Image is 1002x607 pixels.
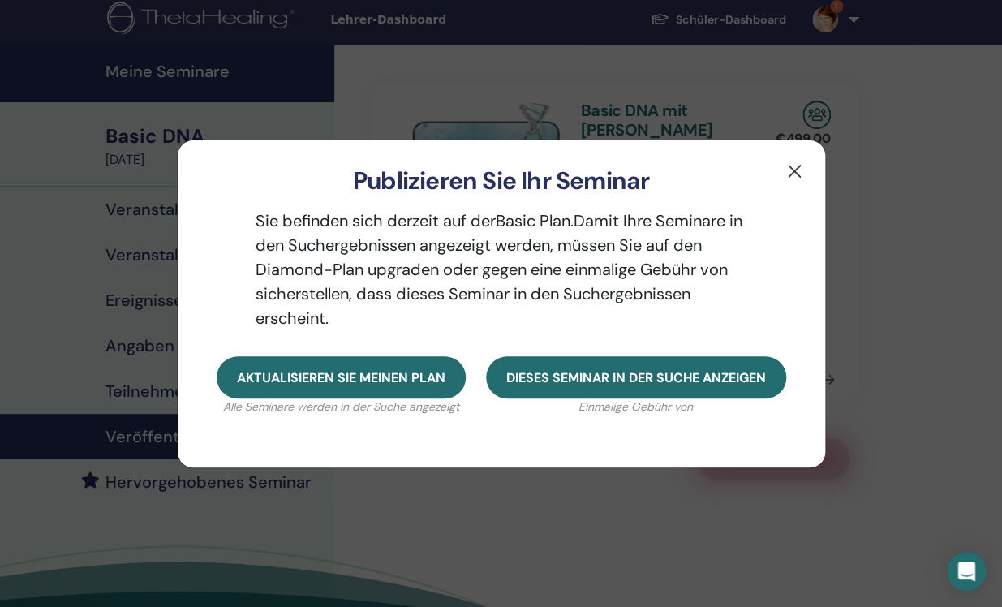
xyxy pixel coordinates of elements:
button: Aktualisieren Sie meinen Plan [217,356,466,398]
p: Einmalige Gebühr von [486,398,786,415]
span: Aktualisieren Sie meinen Plan [237,369,445,386]
span: Dieses Seminar in der Suche anzeigen [506,369,766,386]
h3: Publizieren Sie Ihr Seminar [204,166,799,196]
p: Alle Seminare werden in der Suche angezeigt [217,398,466,415]
p: Sie befinden sich derzeit auf der Basic Plan. Damit Ihre Seminare in den Suchergebnissen angezeig... [217,209,786,330]
div: Open Intercom Messenger [947,552,986,591]
button: Dieses Seminar in der Suche anzeigen [486,356,786,398]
